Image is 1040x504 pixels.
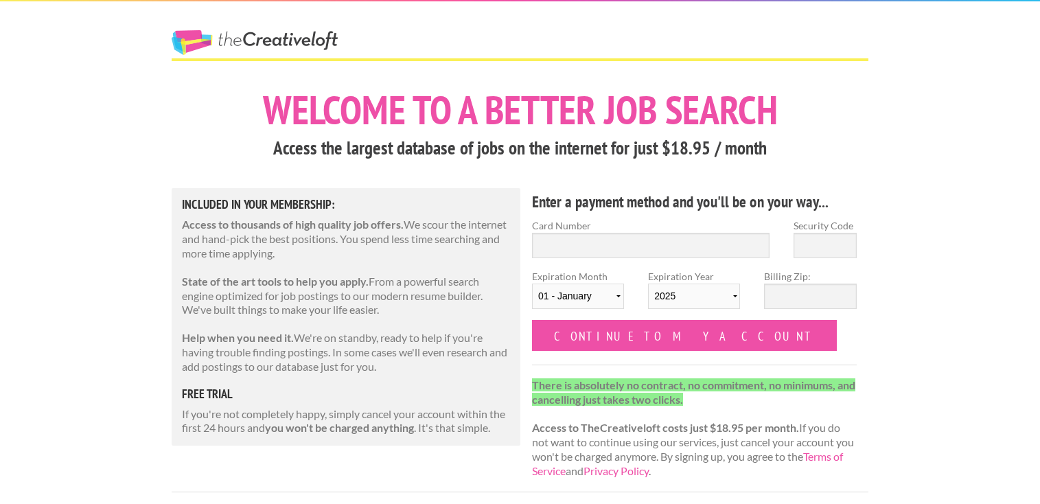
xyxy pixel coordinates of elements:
strong: Access to TheCreativeloft costs just $18.95 per month. [532,421,799,434]
label: Expiration Month [532,269,624,320]
strong: Help when you need it. [182,331,294,344]
label: Card Number [532,218,770,233]
a: Terms of Service [532,450,843,477]
p: We scour the internet and hand-pick the best positions. You spend less time searching and more ti... [182,218,510,260]
strong: There is absolutely no contract, no commitment, no minimums, and cancelling just takes two clicks. [532,378,855,406]
strong: State of the art tools to help you apply. [182,275,369,288]
strong: Access to thousands of high quality job offers. [182,218,404,231]
label: Security Code [794,218,857,233]
h3: Access the largest database of jobs on the internet for just $18.95 / month [172,135,868,161]
p: If you do not want to continue using our services, just cancel your account you won't be charged ... [532,378,857,479]
input: Continue to my account [532,320,837,351]
h5: Included in Your Membership: [182,198,510,211]
h1: Welcome to a better job search [172,90,868,130]
h4: Enter a payment method and you'll be on your way... [532,191,857,213]
select: Expiration Year [648,284,740,309]
a: The Creative Loft [172,30,338,55]
label: Expiration Year [648,269,740,320]
p: From a powerful search engine optimized for job postings to our modern resume builder. We've buil... [182,275,510,317]
strong: you won't be charged anything [265,421,414,434]
p: If you're not completely happy, simply cancel your account within the first 24 hours and . It's t... [182,407,510,436]
h5: free trial [182,388,510,400]
p: We're on standby, ready to help if you're having trouble finding postings. In some cases we'll ev... [182,331,510,374]
a: Privacy Policy [583,464,649,477]
label: Billing Zip: [764,269,856,284]
select: Expiration Month [532,284,624,309]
